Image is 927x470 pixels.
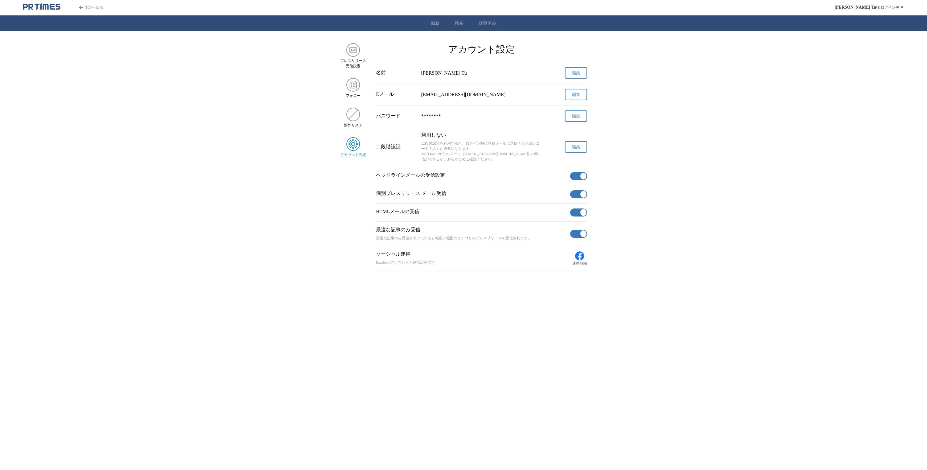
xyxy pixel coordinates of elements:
[565,110,587,122] button: 編集
[340,43,366,271] nav: サイドメニュー
[70,5,103,10] a: PR TIMESのトップページはこちら
[346,108,360,121] img: 除外リスト
[346,43,360,57] img: プレスリリース 受信設定
[340,58,366,69] span: プレスリリース 受信設定
[344,123,362,128] span: 除外リスト
[572,92,580,97] span: 編集
[575,251,585,261] img: Facebook
[376,236,568,241] p: 最適な記事のみ受信をオフにすると幅広い範囲のカテゴリのプレスリリースを受信されます。
[421,141,542,162] p: 二段階認証を利用すると、ログイン時に登録メールに送信される認証コードの入力が必要になります。 PR TIMESからのメール（[EMAIL_ADDRESS][DOMAIN_NAME]）の受信ができ...
[376,91,416,98] div: Eメール
[340,78,366,98] a: フォローフォロー
[376,144,416,150] div: 二段階認証
[572,261,587,266] span: 連携解除
[376,227,568,233] p: 最適な記事のみ受信
[572,113,580,119] span: 編集
[572,70,580,76] span: 編集
[572,144,580,150] span: 編集
[835,5,876,10] span: [PERSON_NAME] Tu
[340,152,366,158] span: アカウント設定
[346,137,360,151] img: アカウント設定
[346,78,360,92] img: フォロー
[340,43,366,69] a: プレスリリース 受信設定プレスリリース 受信設定
[376,260,570,265] p: Facebookアカウントと連携済みです
[340,137,366,158] a: アカウント設定アカウント設定
[23,3,60,12] a: PR TIMESのトップページはこちら
[421,132,542,138] p: 利用しない
[565,141,587,153] button: 編集
[376,172,568,179] p: ヘッドラインメールの受信設定
[376,43,587,56] h2: アカウント設定
[421,92,542,97] div: [EMAIL_ADDRESS][DOMAIN_NAME]
[376,190,568,197] p: 個別プレスリリース メール受信
[565,67,587,79] button: 編集
[376,70,416,76] div: 名前
[376,113,416,119] div: パスワード
[376,208,568,215] p: HTMLメールの受信
[565,89,587,100] button: 編集
[376,251,570,258] p: ソーシャル連携
[431,20,439,26] a: 最新
[346,93,361,98] span: フォロー
[340,108,366,128] a: 除外リスト除外リスト
[479,20,496,26] a: 保存済み
[572,251,587,266] button: 連携解除
[455,20,463,26] a: 検索
[421,70,542,76] div: [PERSON_NAME] Tu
